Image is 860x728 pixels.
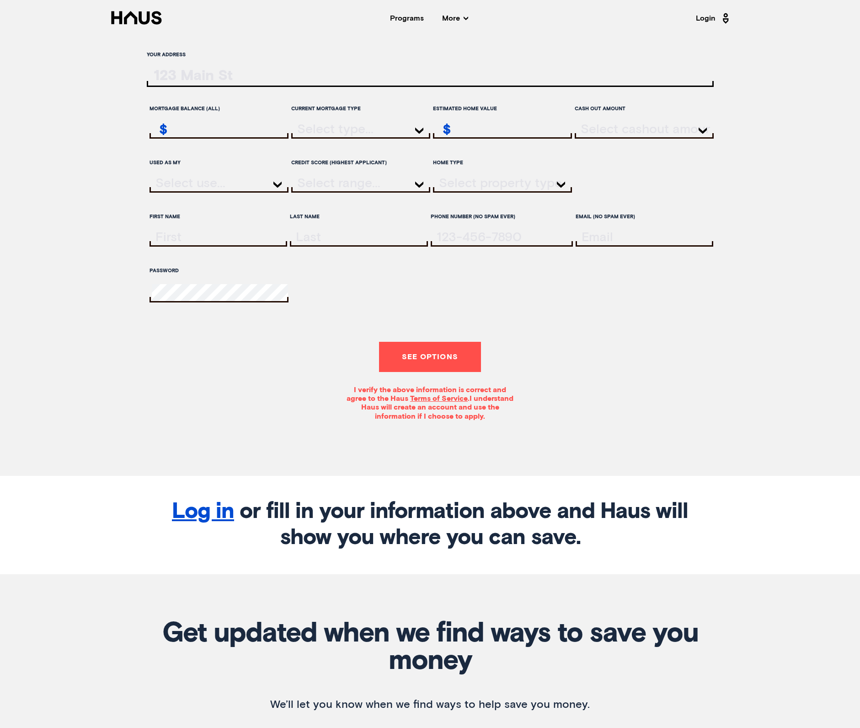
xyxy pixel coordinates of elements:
input: remainingMortgageAmount [152,123,288,136]
a: Log in [172,501,234,523]
input: firstName [152,231,287,244]
label: Phone Number (no spam ever) [431,209,573,225]
span: or fill in your information above and Haus will show you where you can save. [172,501,688,549]
a: Programs [390,15,424,22]
label: Credit score (highest applicant) [291,155,430,171]
button: See options [379,342,481,372]
a: Login [696,11,732,26]
label: Mortgage balance (all) [150,101,288,117]
input: password [152,284,288,302]
h2: Get updated when we find ways to save you money [110,620,750,675]
div: $ [435,122,451,138]
label: Cash out Amount [575,101,714,117]
input: tel [433,231,573,244]
label: Last Name [290,209,427,225]
label: Home Type [433,155,572,171]
p: We’ll let you know when we find ways to help save you money. [270,698,590,712]
a: Terms of Service [410,395,468,402]
input: lastName [292,231,427,244]
input: ratesLocationInput [147,68,714,87]
label: Used as my [150,155,288,171]
span: I verify the above information is correct and agree to the Haus . I understand Haus will create a... [347,386,513,420]
div: $ [152,122,167,138]
label: Password [150,263,288,279]
label: Current mortgage type [291,101,430,117]
input: estimatedHomeValue [435,123,572,136]
span: More [442,15,468,22]
label: Email (no spam ever) [576,209,713,225]
input: email [578,231,713,244]
label: Estimated home value [433,101,572,117]
label: First Name [150,209,287,225]
label: Your address [147,47,714,63]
